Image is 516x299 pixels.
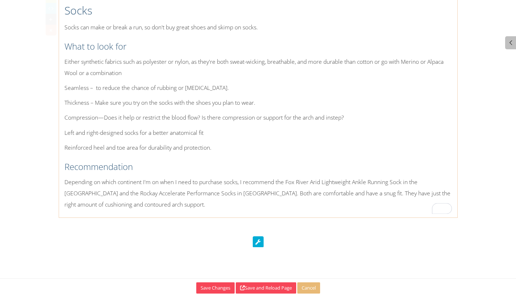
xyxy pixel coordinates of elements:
[64,161,452,173] h3: Recommendation
[196,282,235,294] button: Save Changes
[64,82,452,94] p: Seamless – to reduce the chance of rubbing or [MEDICAL_DATA].
[64,112,452,123] p: Compression—Does it help or restrict the blood flow? Is there compression or support for the arch...
[64,177,452,211] p: Depending on which continent I'm on when I need to purchase socks, I recommend the Fox River Arid...
[64,40,452,53] h3: What to look for
[64,3,452,18] h2: Socks
[64,127,452,138] p: Left and right-designed socks for a better anatomical fit
[64,22,452,33] p: Socks can make or break a run, so don't buy great shoes and skimp on socks.
[297,282,320,294] button: Cancel
[64,56,452,79] p: Either synthetic fabrics such as polyester or nylon, as they're both sweat-wicking, breathable, a...
[64,97,452,108] p: Thickness – Make sure you try on the socks with the shoes you plan to wear.
[236,282,296,294] button: Save and Reload Page
[64,142,452,153] p: Reinforced heel and toe area for durability and protection.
